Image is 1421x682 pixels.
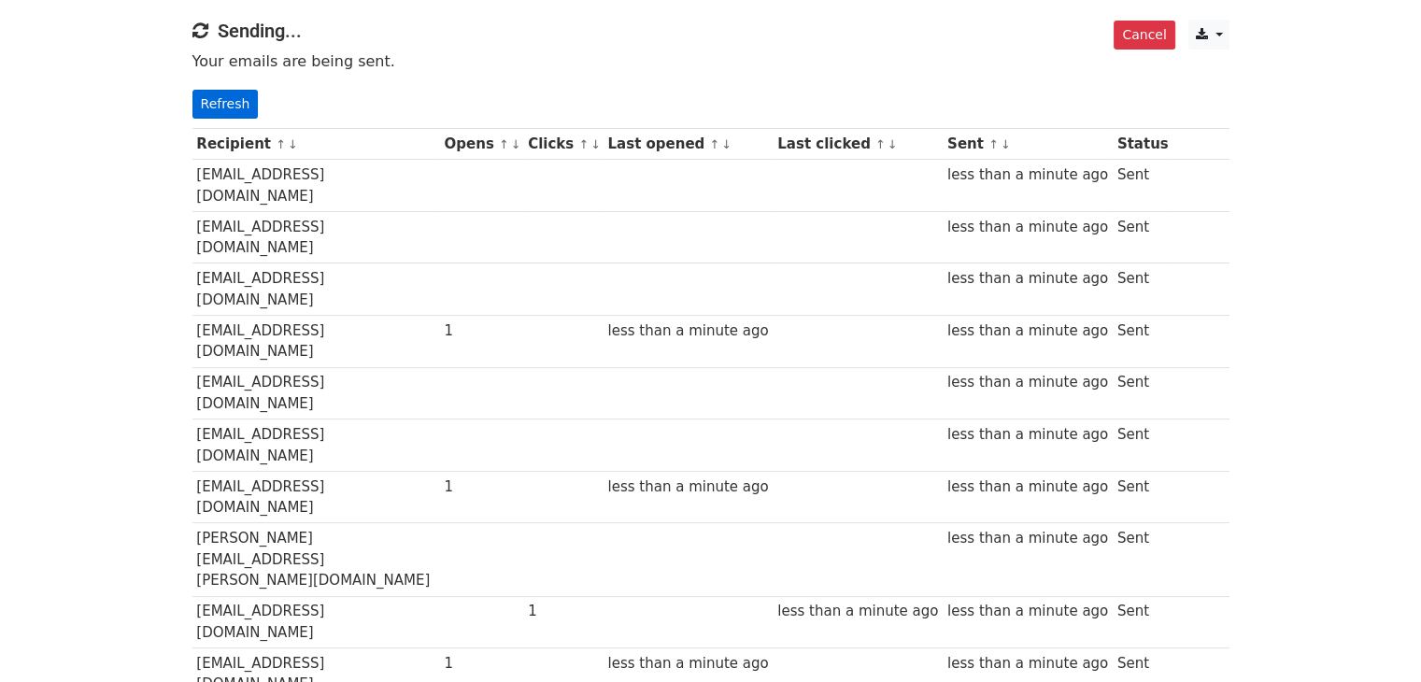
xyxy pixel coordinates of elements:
[192,211,440,263] td: [EMAIL_ADDRESS][DOMAIN_NAME]
[445,653,519,675] div: 1
[1113,263,1172,316] td: Sent
[192,367,440,419] td: [EMAIL_ADDRESS][DOMAIN_NAME]
[192,51,1229,71] p: Your emails are being sent.
[773,129,943,160] th: Last clicked
[947,320,1108,342] div: less than a minute ago
[445,320,519,342] div: 1
[499,137,509,151] a: ↑
[947,217,1108,238] div: less than a minute ago
[192,129,440,160] th: Recipient
[276,137,286,151] a: ↑
[192,471,440,523] td: [EMAIL_ADDRESS][DOMAIN_NAME]
[511,137,521,151] a: ↓
[777,601,938,622] div: less than a minute ago
[1113,523,1172,596] td: Sent
[192,20,1229,42] h4: Sending...
[947,476,1108,498] div: less than a minute ago
[1113,367,1172,419] td: Sent
[947,653,1108,675] div: less than a minute ago
[288,137,298,151] a: ↓
[1113,129,1172,160] th: Status
[1113,211,1172,263] td: Sent
[947,268,1108,290] div: less than a minute ago
[721,137,732,151] a: ↓
[1113,160,1172,212] td: Sent
[192,596,440,648] td: [EMAIL_ADDRESS][DOMAIN_NAME]
[192,316,440,368] td: [EMAIL_ADDRESS][DOMAIN_NAME]
[192,263,440,316] td: [EMAIL_ADDRESS][DOMAIN_NAME]
[192,160,440,212] td: [EMAIL_ADDRESS][DOMAIN_NAME]
[607,653,768,675] div: less than a minute ago
[192,90,259,119] a: Refresh
[947,372,1108,393] div: less than a minute ago
[943,129,1113,160] th: Sent
[988,137,999,151] a: ↑
[192,419,440,472] td: [EMAIL_ADDRESS][DOMAIN_NAME]
[947,424,1108,446] div: less than a minute ago
[528,601,599,622] div: 1
[875,137,886,151] a: ↑
[1001,137,1011,151] a: ↓
[1114,21,1174,50] a: Cancel
[947,164,1108,186] div: less than a minute ago
[445,476,519,498] div: 1
[590,137,601,151] a: ↓
[1113,596,1172,648] td: Sent
[523,129,603,160] th: Clicks
[192,523,440,596] td: [PERSON_NAME][EMAIL_ADDRESS][PERSON_NAME][DOMAIN_NAME]
[607,476,768,498] div: less than a minute ago
[604,129,774,160] th: Last opened
[1113,316,1172,368] td: Sent
[888,137,898,151] a: ↓
[578,137,589,151] a: ↑
[440,129,524,160] th: Opens
[607,320,768,342] div: less than a minute ago
[1328,592,1421,682] iframe: Chat Widget
[947,528,1108,549] div: less than a minute ago
[1113,471,1172,523] td: Sent
[947,601,1108,622] div: less than a minute ago
[1113,419,1172,472] td: Sent
[709,137,719,151] a: ↑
